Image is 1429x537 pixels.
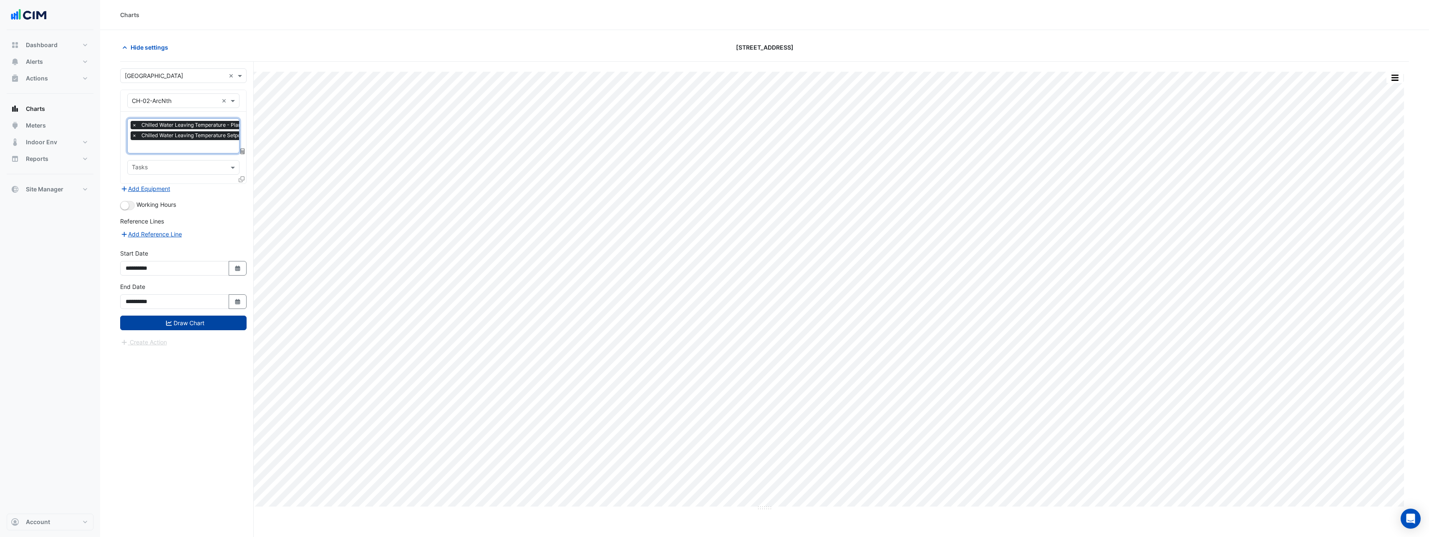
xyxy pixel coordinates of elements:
[139,121,292,129] span: Chilled Water Leaving Temperature - Plantroom, Arcade North
[120,249,148,258] label: Start Date
[11,155,19,163] app-icon: Reports
[26,74,48,83] span: Actions
[26,121,46,130] span: Meters
[234,298,242,305] fa-icon: Select Date
[7,100,93,117] button: Charts
[11,121,19,130] app-icon: Meters
[11,105,19,113] app-icon: Charts
[131,121,138,129] span: ×
[7,70,93,87] button: Actions
[120,316,247,330] button: Draw Chart
[7,117,93,134] button: Meters
[26,185,63,193] span: Site Manager
[26,58,43,66] span: Alerts
[26,138,57,146] span: Indoor Env
[239,176,244,183] span: Clone Favourites and Tasks from this Equipment to other Equipment
[11,185,19,193] app-icon: Site Manager
[1401,509,1421,529] div: Open Intercom Messenger
[120,40,174,55] button: Hide settings
[7,37,93,53] button: Dashboard
[120,217,164,226] label: Reference Lines
[131,131,138,140] span: ×
[26,41,58,49] span: Dashboard
[11,74,19,83] app-icon: Actions
[7,151,93,167] button: Reports
[26,518,50,526] span: Account
[7,514,93,530] button: Account
[11,58,19,66] app-icon: Alerts
[222,96,229,105] span: Clear
[120,229,182,239] button: Add Reference Line
[26,155,48,163] span: Reports
[239,148,247,155] span: Choose Function
[139,131,333,140] span: Chilled Water Leaving Temperature Setpoint - Plantroom, Arcade North
[120,282,145,291] label: End Date
[131,163,148,173] div: Tasks
[10,7,48,23] img: Company Logo
[234,265,242,272] fa-icon: Select Date
[1386,73,1403,83] button: More Options
[120,184,171,193] button: Add Equipment
[11,41,19,49] app-icon: Dashboard
[120,338,167,345] app-escalated-ticket-create-button: Please draw the charts first
[11,138,19,146] app-icon: Indoor Env
[136,201,176,208] span: Working Hours
[229,71,236,80] span: Clear
[736,43,794,52] span: [STREET_ADDRESS]
[7,181,93,198] button: Site Manager
[7,53,93,70] button: Alerts
[7,134,93,151] button: Indoor Env
[26,105,45,113] span: Charts
[120,10,139,19] div: Charts
[131,43,168,52] span: Hide settings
